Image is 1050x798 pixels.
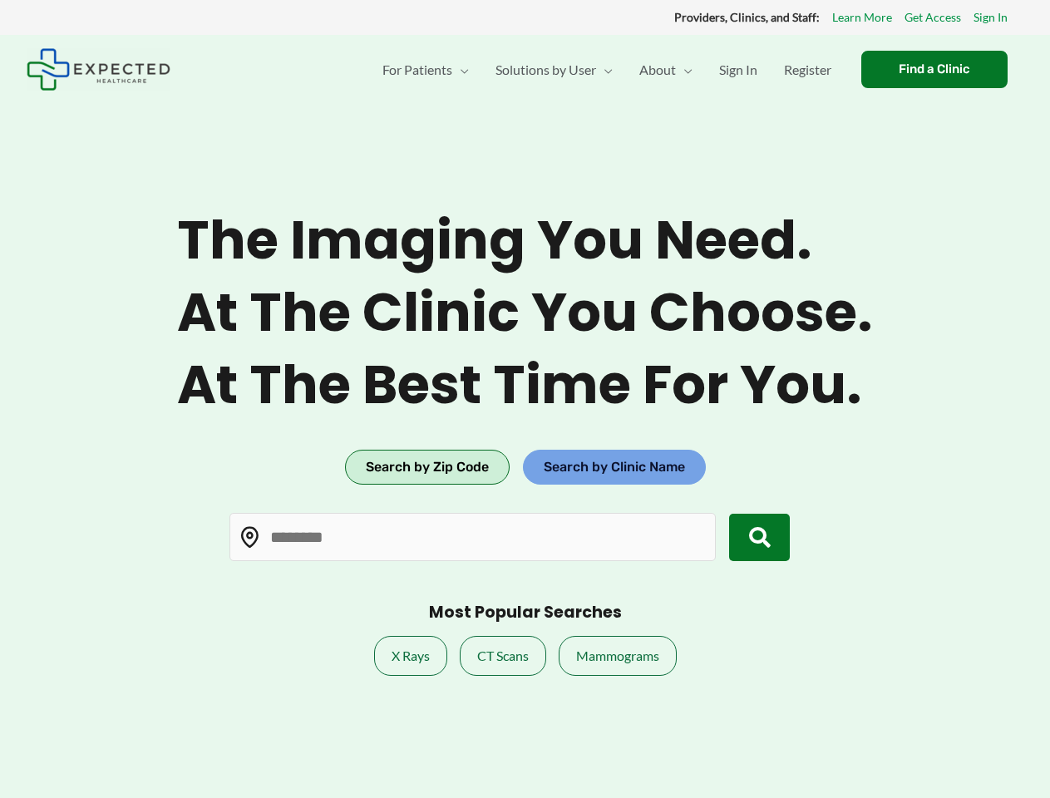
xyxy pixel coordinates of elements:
span: Menu Toggle [452,41,469,99]
a: Sign In [974,7,1008,28]
span: At the clinic you choose. [177,281,873,345]
span: Menu Toggle [596,41,613,99]
h3: Most Popular Searches [429,603,622,623]
a: X Rays [374,636,447,676]
img: Location pin [239,527,261,549]
a: Solutions by UserMenu Toggle [482,41,626,99]
img: Expected Healthcare Logo - side, dark font, small [27,48,170,91]
span: Solutions by User [495,41,596,99]
a: Mammograms [559,636,677,676]
button: Search by Clinic Name [523,450,706,485]
button: Search by Zip Code [345,450,510,485]
a: Sign In [706,41,771,99]
span: The imaging you need. [177,209,873,273]
span: Register [784,41,831,99]
a: AboutMenu Toggle [626,41,706,99]
span: About [639,41,676,99]
a: Get Access [905,7,961,28]
nav: Primary Site Navigation [369,41,845,99]
strong: Providers, Clinics, and Staff: [674,10,820,24]
span: Menu Toggle [676,41,693,99]
a: Register [771,41,845,99]
a: For PatientsMenu Toggle [369,41,482,99]
a: CT Scans [460,636,546,676]
span: For Patients [382,41,452,99]
a: Learn More [832,7,892,28]
span: At the best time for you. [177,353,873,417]
a: Find a Clinic [861,51,1008,88]
span: Sign In [719,41,757,99]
